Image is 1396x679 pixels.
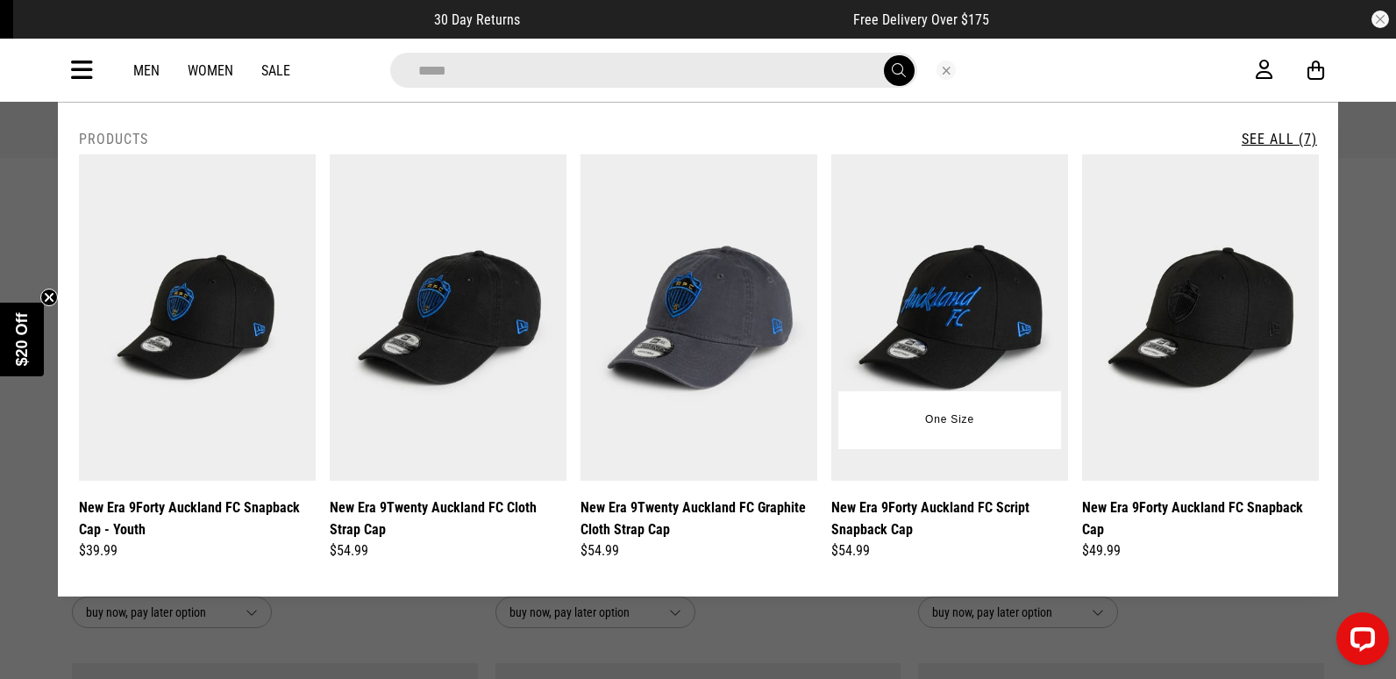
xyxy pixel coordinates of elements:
[330,497,566,540] a: New Era 9Twenty Auckland FC Cloth Strap Cap
[79,540,316,561] div: $39.99
[188,62,233,79] a: Women
[330,540,566,561] div: $54.99
[434,11,520,28] span: 30 Day Returns
[330,154,566,481] img: New Era 9twenty Auckland Fc Cloth Strap Cap in Black
[79,497,316,540] a: New Era 9Forty Auckland FC Snapback Cap - Youth
[13,312,31,366] span: $20 Off
[1082,154,1319,481] img: New Era 9forty Auckland Fc Snapback Cap in Black
[1082,540,1319,561] div: $49.99
[831,154,1068,481] img: New Era 9forty Auckland Fc Script Snapback Cap in Multi
[133,62,160,79] a: Men
[555,11,818,28] iframe: Customer reviews powered by Trustpilot
[261,62,290,79] a: Sale
[937,61,956,80] button: Close search
[1322,605,1396,679] iframe: LiveChat chat widget
[40,289,58,306] button: Close teaser
[580,497,817,540] a: New Era 9Twenty Auckland FC Graphite Cloth Strap Cap
[1082,497,1319,540] a: New Era 9Forty Auckland FC Snapback Cap
[79,154,316,481] img: New Era 9forty Auckland Fc Snapback Cap - Youth in Black
[853,11,989,28] span: Free Delivery Over $175
[912,404,987,436] button: One Size
[831,540,1068,561] div: $54.99
[580,540,817,561] div: $54.99
[1242,131,1317,147] a: See All (7)
[580,154,817,481] img: New Era 9twenty Auckland Fc Graphite Cloth Strap Cap in Grey
[831,497,1068,540] a: New Era 9Forty Auckland FC Script Snapback Cap
[79,131,148,147] h2: Products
